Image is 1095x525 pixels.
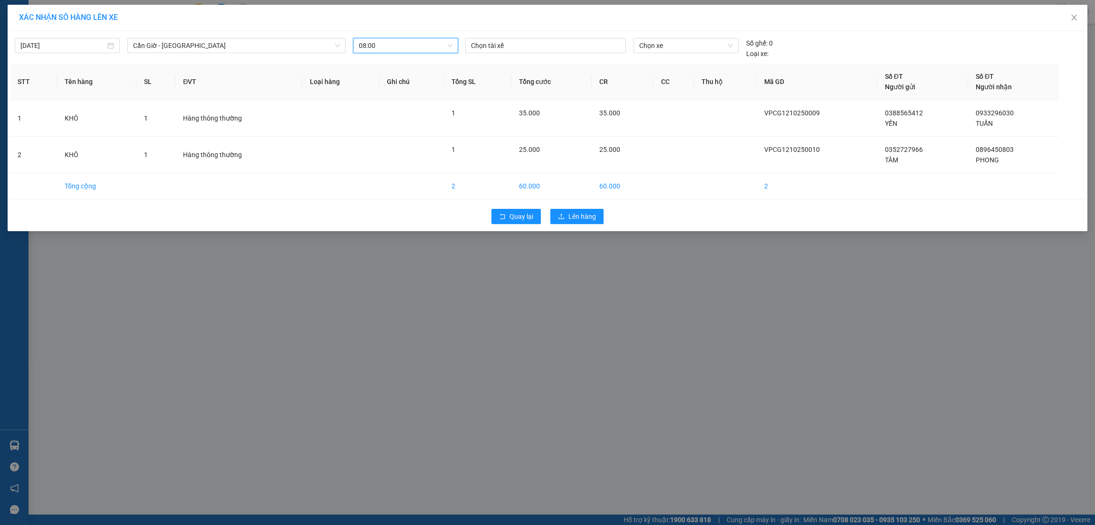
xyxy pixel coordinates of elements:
[885,146,923,153] span: 0352727966
[20,40,106,51] input: 12/10/2025
[10,100,57,137] td: 1
[550,209,604,224] button: uploadLên hàng
[976,73,994,80] span: Số ĐT
[133,38,340,53] span: Cần Giờ - Sài Gòn
[519,109,540,117] span: 35.000
[444,173,511,199] td: 2
[757,173,877,199] td: 2
[694,64,756,100] th: Thu hộ
[558,213,565,221] span: upload
[976,120,993,127] span: TUẤN
[746,38,773,48] div: 0
[499,213,506,221] span: rollback
[764,109,820,117] span: VPCG1210250009
[976,156,999,164] span: PHONG
[511,173,592,199] td: 60.000
[519,146,540,153] span: 25.000
[57,137,136,173] td: KHÔ
[175,100,302,137] td: Hàng thông thường
[144,114,148,122] span: 1
[509,211,533,222] span: Quay lại
[57,173,136,199] td: Tổng cộng
[885,120,897,127] span: YẾN
[746,38,768,48] span: Số ghế:
[757,64,877,100] th: Mã GD
[451,109,455,117] span: 1
[144,151,148,159] span: 1
[1061,5,1087,31] button: Close
[19,13,118,22] span: XÁC NHẬN SỐ HÀNG LÊN XE
[491,209,541,224] button: rollbackQuay lại
[335,43,340,48] span: down
[359,38,452,53] span: 08:00
[764,146,820,153] span: VPCG1210250010
[444,64,511,100] th: Tổng SL
[511,64,592,100] th: Tổng cước
[568,211,596,222] span: Lên hàng
[57,100,136,137] td: KHÔ
[451,146,455,153] span: 1
[976,109,1014,117] span: 0933296030
[10,137,57,173] td: 2
[302,64,379,100] th: Loại hàng
[885,156,898,164] span: TÂM
[592,173,653,199] td: 60.000
[592,64,653,100] th: CR
[175,64,302,100] th: ĐVT
[57,64,136,100] th: Tên hàng
[885,109,923,117] span: 0388565412
[175,137,302,173] td: Hàng thông thường
[599,146,620,153] span: 25.000
[653,64,694,100] th: CC
[976,146,1014,153] span: 0896450803
[1070,14,1078,21] span: close
[885,83,915,91] span: Người gửi
[379,64,444,100] th: Ghi chú
[976,83,1012,91] span: Người nhận
[10,64,57,100] th: STT
[599,109,620,117] span: 35.000
[136,64,175,100] th: SL
[885,73,903,80] span: Số ĐT
[639,38,732,53] span: Chọn xe
[746,48,768,59] span: Loại xe:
